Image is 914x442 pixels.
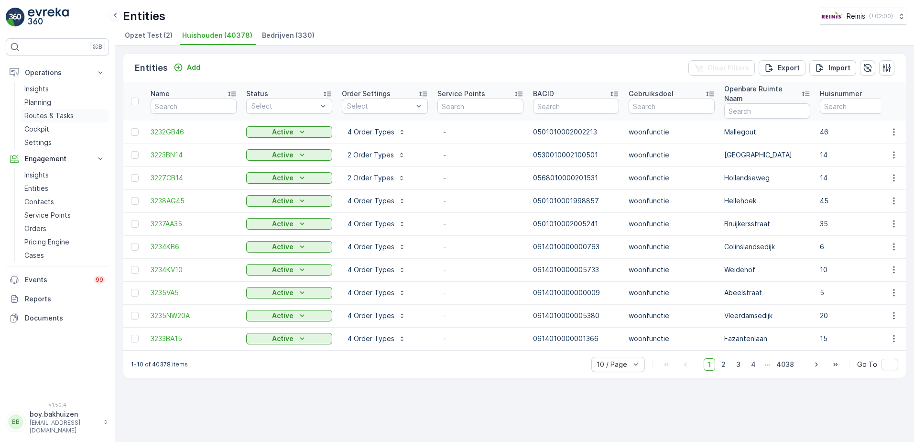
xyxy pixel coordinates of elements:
div: Toggle Row Selected [131,128,139,136]
button: 4 Order Types [342,239,412,254]
img: Reinis-Logo-Vrijstaand_Tekengebied-1-copy2_aBO4n7j.png [820,11,843,22]
p: Huisnummer [820,89,862,99]
p: Entities [135,61,168,75]
p: Mallegout [724,127,810,137]
button: BBboy.bakhuizen[EMAIL_ADDRESS][DOMAIN_NAME] [6,409,109,434]
input: Search [437,99,523,114]
p: woonfunctie [629,334,715,343]
span: 3234KB6 [151,242,237,252]
p: Weidehof [724,265,810,275]
p: Bruijkersstraat [724,219,810,229]
p: Select [251,101,317,111]
p: Active [272,242,294,252]
p: Insights [24,170,49,180]
p: 5 [820,288,906,298]
p: 4 Order Types [348,265,394,275]
p: boy.bakhuizen [30,409,98,419]
a: 3234KV10 [151,265,237,275]
a: Pricing Engine [21,235,109,249]
div: Toggle Row Selected [131,289,139,297]
p: woonfunctie [629,196,715,206]
a: Contacts [21,195,109,209]
div: BB [8,414,23,430]
p: Settings [24,138,52,147]
input: Search [629,99,715,114]
p: [EMAIL_ADDRESS][DOMAIN_NAME] [30,419,98,434]
button: 4 Order Types [342,308,412,323]
button: Active [246,218,332,230]
span: 3235NW20A [151,311,237,320]
span: 1 [704,358,715,371]
p: - [443,288,518,298]
p: Active [272,265,294,275]
div: Toggle Row Selected [131,312,139,320]
p: - [443,242,518,252]
a: Insights [21,82,109,96]
p: 0530010002100501 [533,150,619,160]
p: 0568010000201531 [533,173,619,183]
p: woonfunctie [629,219,715,229]
p: Active [272,150,294,160]
p: Fazantenlaan [724,334,810,343]
span: v 1.50.4 [6,402,109,408]
a: Cases [21,249,109,262]
p: Gebruiksdoel [629,89,674,99]
button: 4 Order Types [342,285,412,300]
a: 3233BA15 [151,334,237,343]
p: Events [25,275,88,285]
span: Go To [857,360,877,369]
p: 1-10 of 40378 items [131,361,188,368]
p: Colinslandsedijk [724,242,810,252]
button: 2 Order Types [342,170,411,186]
button: Active [246,149,332,161]
p: 20 [820,311,906,320]
div: Toggle Row Selected [131,243,139,251]
p: Name [151,89,170,99]
button: Active [246,195,332,207]
span: 3227CB14 [151,173,237,183]
p: 46 [820,127,906,137]
span: 4038 [772,358,798,371]
p: Service Points [24,210,71,220]
p: 0614010000005380 [533,311,619,320]
a: 3223BN14 [151,150,237,160]
a: Planning [21,96,109,109]
button: Active [246,172,332,184]
button: Operations [6,63,109,82]
p: Contacts [24,197,54,207]
p: Hellehoek [724,196,810,206]
span: 3 [732,358,745,371]
button: Reinis(+02:00) [820,8,906,25]
p: ⌘B [93,43,102,51]
button: Active [246,264,332,276]
p: Documents [25,313,105,323]
p: 15 [820,334,906,343]
p: Cases [24,251,44,260]
span: 3232GB46 [151,127,237,137]
p: 35 [820,219,906,229]
a: 3235VA5 [151,288,237,298]
a: Documents [6,309,109,328]
a: Orders [21,222,109,235]
p: Reinis [847,11,865,21]
p: Active [272,219,294,229]
p: Vleerdamsedijk [724,311,810,320]
p: - [443,334,518,343]
p: Clear Filters [707,63,749,73]
p: ... [764,358,770,371]
p: Entities [123,9,165,24]
button: 4 Order Types [342,331,412,346]
p: 10 [820,265,906,275]
a: Routes & Tasks [21,109,109,122]
span: 3237AA35 [151,219,237,229]
p: Operations [25,68,90,77]
a: Cockpit [21,122,109,136]
p: Engagement [25,154,90,164]
a: 3238AG45 [151,196,237,206]
p: 2 Order Types [348,173,394,183]
p: [GEOGRAPHIC_DATA] [724,150,810,160]
a: Events99 [6,270,109,289]
a: Service Points [21,209,109,222]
